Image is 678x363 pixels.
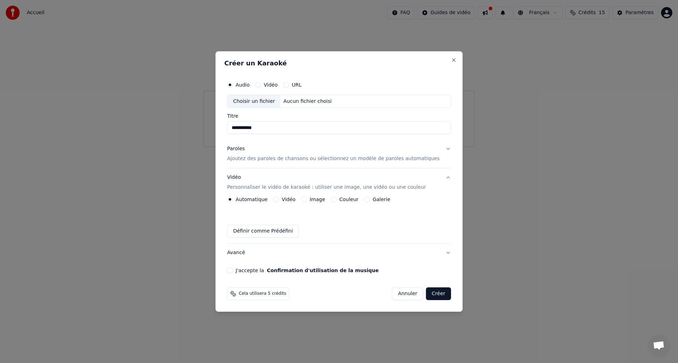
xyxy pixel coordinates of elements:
[239,291,286,297] span: Cela utilisera 5 crédits
[227,146,245,153] div: Paroles
[227,244,451,262] button: Avancé
[267,268,379,273] button: J'accepte la
[227,95,280,108] div: Choisir un fichier
[227,225,299,238] button: Définir comme Prédéfini
[281,98,335,105] div: Aucun fichier choisi
[227,169,451,197] button: VidéoPersonnaliser le vidéo de karaoké : utiliser une image, une vidéo ou une couleur
[227,197,451,243] div: VidéoPersonnaliser le vidéo de karaoké : utiliser une image, une vidéo ou une couleur
[227,140,451,168] button: ParolesAjoutez des paroles de chansons ou sélectionnez un modèle de paroles automatiques
[264,82,278,87] label: Vidéo
[373,197,390,202] label: Galerie
[227,114,451,119] label: Titre
[236,268,379,273] label: J'accepte la
[236,82,250,87] label: Audio
[392,287,423,300] button: Annuler
[224,60,454,66] h2: Créer un Karaoké
[236,197,267,202] label: Automatique
[227,156,440,163] p: Ajoutez des paroles de chansons ou sélectionnez un modèle de paroles automatiques
[310,197,325,202] label: Image
[339,197,358,202] label: Couleur
[426,287,451,300] button: Créer
[292,82,302,87] label: URL
[227,174,426,191] div: Vidéo
[282,197,296,202] label: Vidéo
[227,184,426,191] p: Personnaliser le vidéo de karaoké : utiliser une image, une vidéo ou une couleur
